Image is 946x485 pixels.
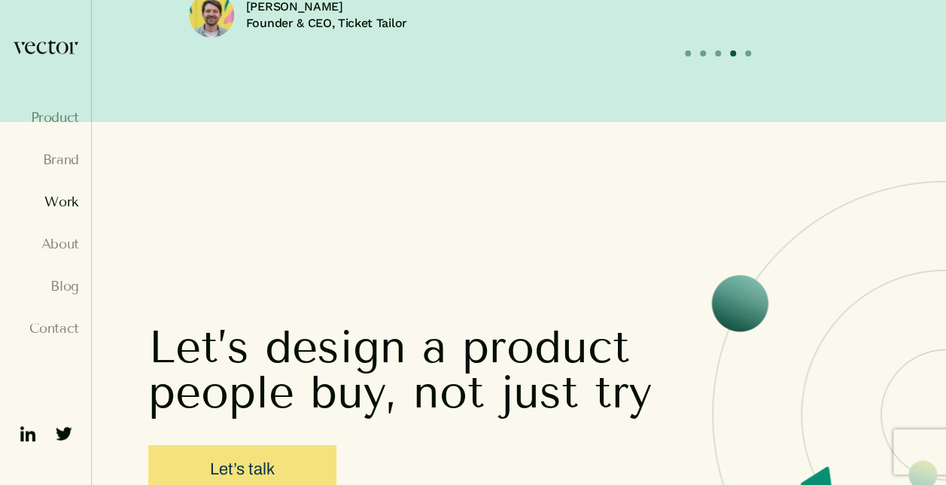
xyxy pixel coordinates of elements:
[500,370,579,415] span: just
[12,110,79,125] a: Product
[730,50,738,58] button: 4 of 5
[715,50,722,58] button: 3 of 5
[148,370,294,415] span: people
[12,321,79,336] a: Contact
[12,194,79,209] a: Work
[422,325,446,370] span: a
[310,370,397,415] span: buy,
[595,370,652,415] span: try
[700,50,707,58] button: 2 of 5
[246,15,810,32] em: Founder & CEO, Ticket Tailor
[52,422,76,446] img: ico-twitter-fill
[685,50,692,58] button: 1 of 5
[12,152,79,167] a: Brand
[413,370,485,415] span: not
[12,236,79,252] a: About
[745,50,753,58] button: 5 of 5
[12,279,79,294] a: Blog
[16,422,40,446] img: ico-linkedin
[462,325,630,370] span: product
[265,325,406,370] span: design
[148,325,249,370] span: Let’s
